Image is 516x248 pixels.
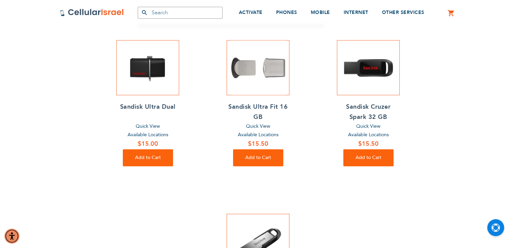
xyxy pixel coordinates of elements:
a: Sandisk Ultra Dual [116,102,179,112]
a: $15.50 [227,139,289,149]
a: Sandisk Ultra Fit 16 GB [227,102,289,122]
a: Available Locations [348,131,389,138]
a: $15.00 [116,139,179,149]
span: $15.50 [358,140,379,148]
span: Add to Cart [356,154,381,161]
a: Quick View [337,122,400,131]
button: Add to Cart [123,149,173,166]
a: Available Locations [238,131,279,138]
span: Quick View [246,123,270,129]
span: $15.00 [138,140,158,148]
img: Sandisk Ultra Fit 16 GB [231,40,285,95]
input: Search [138,7,223,19]
a: Sandisk Cruzer Spark 32 GB [337,102,400,122]
a: Quick View [227,122,289,131]
div: Accessibility Menu [4,229,19,244]
button: Add to Cart [343,149,394,166]
span: Add to Cart [135,154,161,161]
span: MOBILE [311,9,330,16]
span: OTHER SERVICES [382,9,424,16]
a: Quick View [116,122,179,131]
span: INTERNET [344,9,368,16]
img: Sandisk Cruzer Spark 32 GB [341,40,396,95]
span: Quick View [136,123,160,129]
button: Add to Cart [233,149,283,166]
span: Add to Cart [245,154,271,161]
span: $15.50 [248,140,268,148]
a: Available Locations [128,131,168,138]
span: ACTIVATE [239,9,263,16]
span: PHONES [276,9,297,16]
a: $15.50 [337,139,400,149]
img: Cellular Israel Logo [60,8,124,17]
span: Quick View [356,123,380,129]
img: Sandisk Ultra Dual [121,40,175,95]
